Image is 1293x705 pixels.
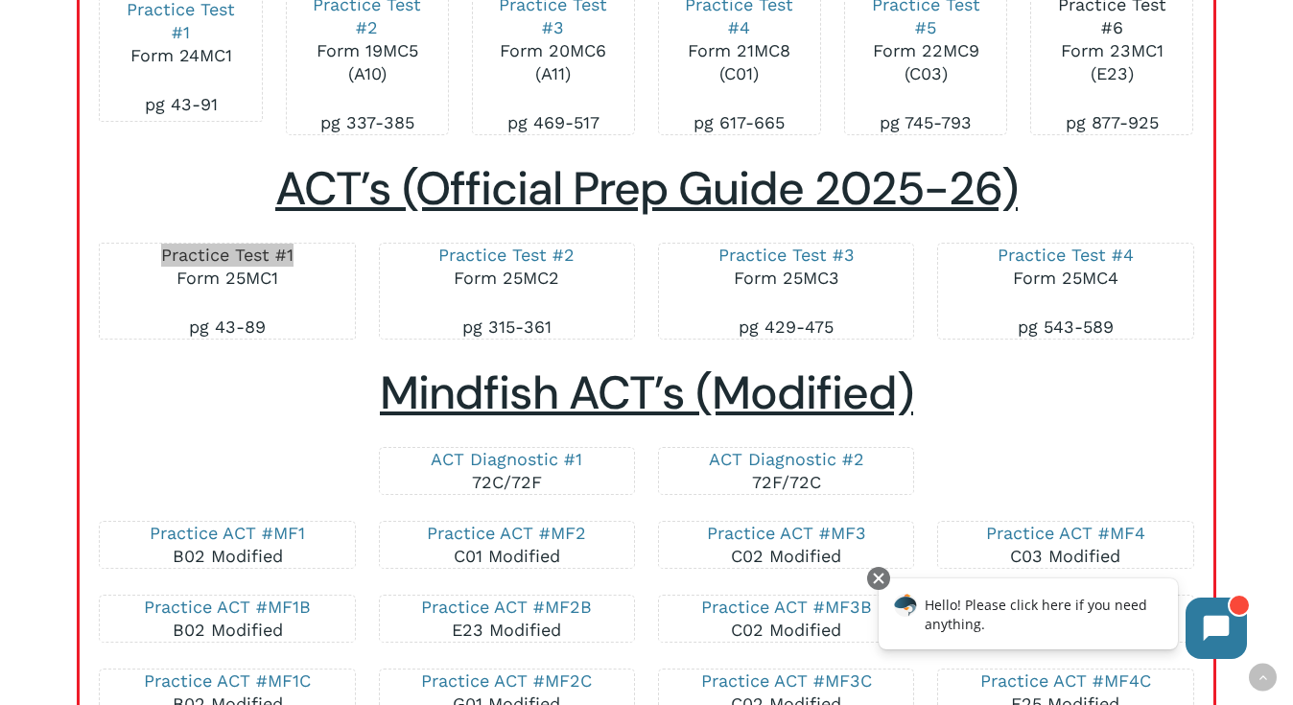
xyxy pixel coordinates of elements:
[119,244,336,316] p: Form 25MC1
[709,449,864,469] a: ACT Diagnostic #2
[678,448,895,494] p: 72F/72C
[275,158,1018,219] span: ACT’s (Official Prep Guide 2025-26)
[1050,111,1174,134] p: pg 877-925
[150,523,305,543] a: Practice ACT #MF1
[957,244,1174,316] p: Form 25MC4
[399,316,616,339] p: pg 315-361
[144,670,311,691] a: Practice ACT #MF1C
[678,111,802,134] p: pg 617-665
[427,523,586,543] a: Practice ACT #MF2
[678,596,895,642] p: C02 Modified
[718,245,855,265] a: Practice Test #3
[701,670,872,691] a: Practice ACT #MF3C
[492,111,616,134] p: pg 469-517
[678,316,895,339] p: pg 429-475
[701,597,872,617] a: Practice ACT #MF3B
[980,670,1151,691] a: Practice ACT #MF4C
[144,597,311,617] a: Practice ACT #MF1B
[380,363,913,423] span: Mindfish ACT’s (Modified)
[161,245,294,265] a: Practice Test #1
[421,597,592,617] a: Practice ACT #MF2B
[119,522,336,568] p: B02 Modified
[431,449,582,469] a: ACT Diagnostic #1
[957,522,1174,568] p: C03 Modified
[707,523,866,543] a: Practice ACT #MF3
[678,522,895,568] p: C02 Modified
[957,316,1174,339] p: pg 543-589
[399,522,616,568] p: C01 Modified
[858,563,1266,678] iframe: Chatbot
[421,670,592,691] a: Practice ACT #MF2C
[998,245,1134,265] a: Practice Test #4
[986,523,1145,543] a: Practice ACT #MF4
[119,93,243,116] p: pg 43-91
[438,245,575,265] a: Practice Test #2
[399,448,616,494] p: 72C/72F
[119,596,336,642] p: B02 Modified
[864,111,988,134] p: pg 745-793
[119,316,336,339] p: pg 43-89
[399,244,616,316] p: Form 25MC2
[399,596,616,642] p: E23 Modified
[678,244,895,316] p: Form 25MC3
[306,111,430,134] p: pg 337-385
